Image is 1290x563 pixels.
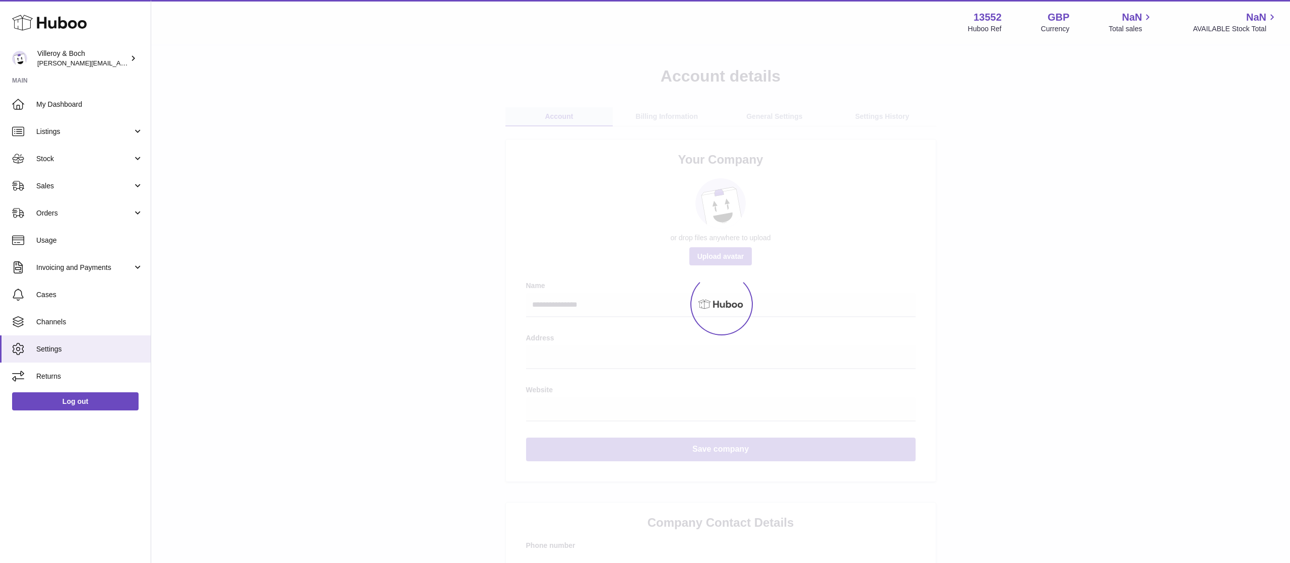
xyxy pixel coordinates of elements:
span: Invoicing and Payments [36,263,133,272]
strong: GBP [1048,11,1069,24]
span: Settings [36,344,143,354]
span: Cases [36,290,143,300]
a: NaN Total sales [1109,11,1153,34]
a: Log out [12,392,139,410]
a: NaN AVAILABLE Stock Total [1193,11,1278,34]
span: Stock [36,154,133,164]
span: NaN [1246,11,1266,24]
span: Usage [36,236,143,245]
img: trombetta.geri@villeroy-boch.com [12,51,27,66]
span: Listings [36,127,133,136]
span: Orders [36,208,133,218]
div: Villeroy & Boch [37,49,128,68]
span: Channels [36,317,143,327]
span: [PERSON_NAME][EMAIL_ADDRESS][PERSON_NAME][DOMAIN_NAME] [37,59,256,67]
div: Currency [1041,24,1070,34]
div: Huboo Ref [968,24,1002,34]
span: Sales [36,181,133,191]
strong: 13552 [974,11,1002,24]
span: Total sales [1109,24,1153,34]
span: Returns [36,372,143,381]
span: AVAILABLE Stock Total [1193,24,1278,34]
span: My Dashboard [36,100,143,109]
span: NaN [1122,11,1142,24]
